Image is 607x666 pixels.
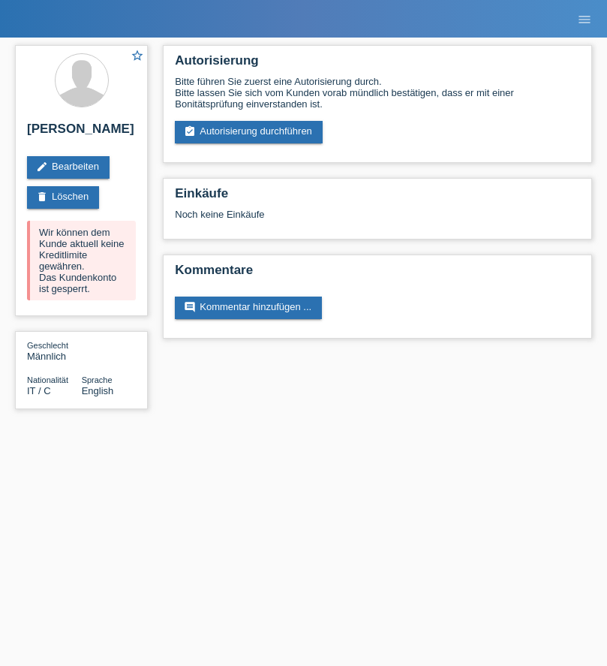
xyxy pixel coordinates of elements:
h2: [PERSON_NAME] [27,122,136,144]
i: comment [184,301,196,313]
i: edit [36,161,48,173]
span: Nationalität [27,375,68,384]
span: Sprache [82,375,113,384]
i: assignment_turned_in [184,125,196,137]
span: Geschlecht [27,341,68,350]
i: menu [577,12,592,27]
div: Wir können dem Kunde aktuell keine Kreditlimite gewähren. Das Kundenkonto ist gesperrt. [27,221,136,300]
h2: Einkäufe [175,186,580,209]
div: Bitte führen Sie zuerst eine Autorisierung durch. Bitte lassen Sie sich vom Kunden vorab mündlich... [175,76,580,110]
h2: Autorisierung [175,53,580,76]
a: assignment_turned_inAutorisierung durchführen [175,121,323,143]
span: Italien / C / 11.11.1974 [27,385,51,396]
h2: Kommentare [175,263,580,285]
a: commentKommentar hinzufügen ... [175,297,322,319]
div: Noch keine Einkäufe [175,209,580,231]
a: deleteLöschen [27,186,99,209]
span: English [82,385,114,396]
a: star_border [131,49,144,65]
a: menu [569,14,599,23]
a: editBearbeiten [27,156,110,179]
i: star_border [131,49,144,62]
i: delete [36,191,48,203]
div: Männlich [27,339,82,362]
